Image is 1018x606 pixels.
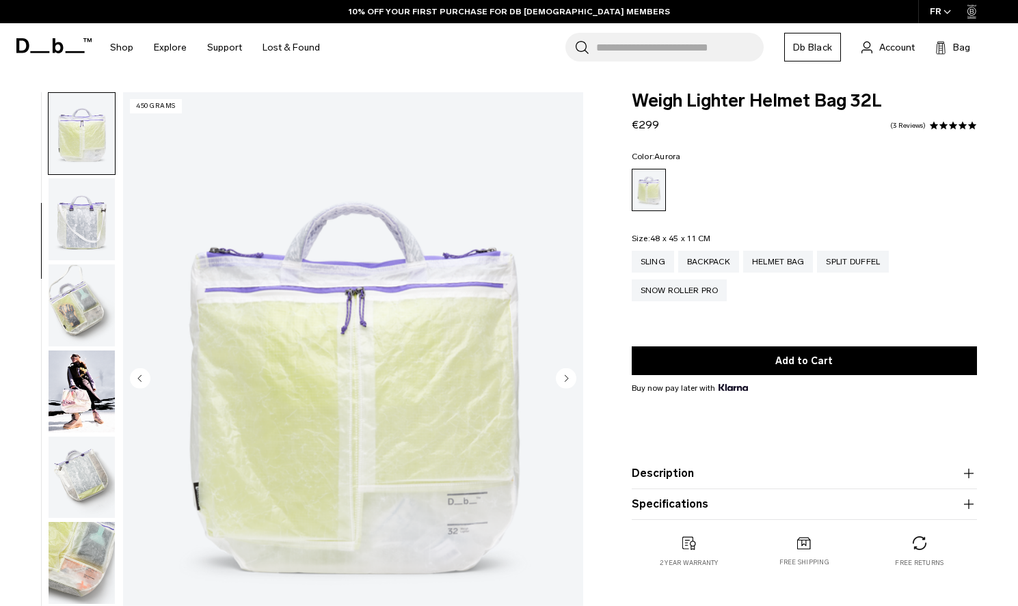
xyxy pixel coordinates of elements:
a: 10% OFF YOUR FIRST PURCHASE FOR DB [DEMOGRAPHIC_DATA] MEMBERS [349,5,670,18]
p: Free returns [895,558,943,568]
button: Weigh_Lighter_Helmet_Bag_32L_5.png [48,436,116,519]
img: {"height" => 20, "alt" => "Klarna"} [719,384,748,391]
a: Lost & Found [263,23,320,72]
a: Explore [154,23,187,72]
a: Support [207,23,242,72]
a: Shop [110,23,133,72]
button: Bag [935,39,970,55]
a: Sling [632,251,674,273]
a: Db Black [784,33,841,61]
p: 450 grams [130,99,182,113]
a: Backpack [678,251,739,273]
a: Account [861,39,915,55]
a: Helmet Bag [743,251,814,273]
button: Weigh_Lighter_Helmet_Bag_32L_2.png [48,92,116,176]
button: Next slide [556,368,576,391]
img: Weigh_Lighter_Helmet_Bag_32L_5.png [49,437,115,519]
img: Weigh_Lighter_Helmet_Bag_32L_4.png [49,264,115,346]
nav: Main Navigation [100,23,330,72]
button: Description [632,465,977,482]
p: 2 year warranty [660,558,719,568]
span: Buy now pay later with [632,382,748,394]
span: Bag [953,40,970,55]
a: 3 reviews [890,122,926,129]
button: Add to Cart [632,346,977,375]
span: €299 [632,118,659,131]
a: Split Duffel [817,251,889,273]
button: Weigh_Lighter_Helmet_Bag_32L_4.png [48,264,116,347]
img: Weigh Lighter Helmet Bag 32L Aurora [49,350,115,432]
button: Weigh_Lighter_Helmet_Bag_32L_3.png [48,178,116,261]
span: Weigh Lighter Helmet Bag 32L [632,92,977,110]
button: Weigh Lighter Helmet Bag 32L Aurora [48,350,116,433]
span: Account [879,40,915,55]
img: Weigh_Lighter_Helmet_Bag_32L_3.png [49,178,115,260]
button: Previous slide [130,368,150,391]
a: Snow Roller Pro [632,279,727,301]
legend: Color: [632,152,681,161]
button: Weigh_Lighter_Helmet_Bag_32L_6.png [48,521,116,605]
span: Aurora [654,152,681,161]
img: Weigh_Lighter_Helmet_Bag_32L_6.png [49,522,115,604]
img: Weigh_Lighter_Helmet_Bag_32L_2.png [49,93,115,175]
legend: Size: [632,234,711,243]
button: Specifications [632,496,977,512]
p: Free shipping [779,557,829,567]
span: 48 x 45 x 11 CM [650,234,711,243]
a: Aurora [632,169,666,211]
